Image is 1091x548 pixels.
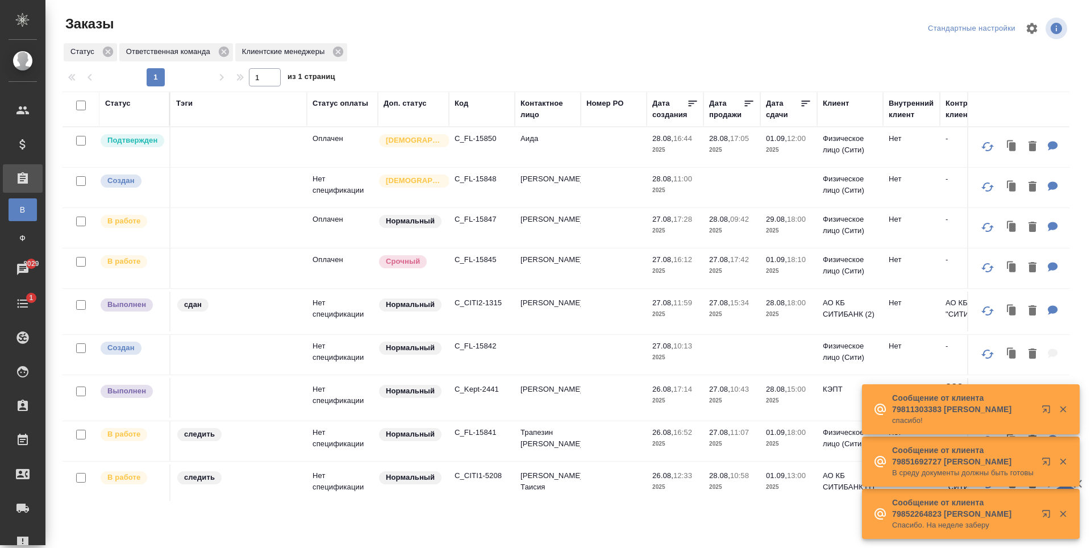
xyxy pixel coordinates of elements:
div: Статус оплаты [313,98,368,109]
div: Выставляет ПМ после сдачи и проведения начислений. Последний этап для ПМа [99,384,164,399]
p: 2025 [652,309,698,320]
p: В среду документы должны быть готовы [892,467,1034,479]
p: 27.08, [709,385,730,393]
p: 2025 [652,185,698,196]
p: 18:00 [787,298,806,307]
p: Создан [107,175,135,186]
p: 2025 [709,144,755,156]
p: Физическое лицо (Сити) [823,341,877,363]
p: 28.08, [766,298,787,307]
p: 2025 [766,481,811,493]
p: Физическое лицо (Сити) [823,254,877,277]
p: Спасибо. На неделе заберу [892,520,1034,531]
div: Клиент [823,98,849,109]
p: Нет [889,173,934,185]
p: 2025 [709,265,755,277]
p: 17:05 [730,134,749,143]
p: 01.09, [766,134,787,143]
p: Нет [889,254,934,265]
p: Выполнен [107,299,146,310]
div: Статус по умолчанию для стандартных заказов [378,470,443,485]
p: ООО «Кэпт Налоги и Консультирование» [946,381,1000,415]
td: Аида [515,127,581,167]
p: сдан [184,299,202,310]
button: Обновить [974,341,1001,368]
p: следить [184,472,215,483]
div: Ответственная команда [119,43,233,61]
p: 27.08, [652,255,673,264]
p: 18:00 [787,215,806,223]
p: 12:00 [787,134,806,143]
a: Ф [9,227,37,250]
div: Выставляет ПМ после принятия заказа от КМа [99,427,164,442]
p: 2025 [766,395,811,406]
button: Открыть в новой вкладке [1035,503,1062,530]
button: Клонировать [1001,343,1023,366]
button: Закрыть [1051,509,1075,519]
p: Нет [889,341,934,352]
td: [PERSON_NAME] [515,208,581,248]
td: [PERSON_NAME] [515,378,581,418]
div: Выставляется автоматически, если на указанный объем услуг необходимо больше времени в стандартном... [378,254,443,269]
td: Оплачен [307,127,378,167]
div: Контрагент клиента [946,98,1000,121]
p: Нет [889,133,934,144]
button: Удалить [1023,216,1042,239]
p: В работе [107,215,140,227]
button: Закрыть [1051,404,1075,414]
p: 26.08, [652,428,673,437]
p: 18:00 [787,428,806,437]
p: Нормальный [386,215,435,227]
p: 2025 [652,352,698,363]
div: Контактное лицо [520,98,575,121]
p: 11:07 [730,428,749,437]
p: АО КБ СИТИБАНК (1) [823,470,877,493]
button: Удалить [1023,300,1042,323]
button: Закрыть [1051,456,1075,467]
p: 11:59 [673,298,692,307]
p: - [946,341,1000,352]
p: 10:58 [730,471,749,480]
p: 2025 [652,481,698,493]
p: 2025 [709,395,755,406]
p: C_CITI2-1315 [455,297,509,309]
p: 17:14 [673,385,692,393]
button: Клонировать [1001,300,1023,323]
div: Выставляется автоматически при создании заказа [99,341,164,356]
p: 28.08, [709,215,730,223]
a: 1 [3,289,43,318]
p: АО КБ СИТИБАНК (2) [823,297,877,320]
div: Номер PO [586,98,623,109]
td: Нет спецификации [307,464,378,504]
p: 17:28 [673,215,692,223]
div: Выставляет ПМ после сдачи и проведения начислений. Последний этап для ПМа [99,297,164,313]
p: 01.09, [766,471,787,480]
p: 17:42 [730,255,749,264]
p: 16:44 [673,134,692,143]
div: следить [176,470,301,485]
span: Посмотреть информацию [1046,18,1069,39]
div: Дата продажи [709,98,743,121]
button: Обновить [974,173,1001,201]
button: Открыть в новой вкладке [1035,450,1062,478]
td: [PERSON_NAME] Таисия [515,464,581,504]
p: 09:42 [730,215,749,223]
td: [PERSON_NAME] [515,248,581,288]
p: 27.08, [709,255,730,264]
div: Доп. статус [384,98,427,109]
p: 27.08, [652,215,673,223]
p: 28.08, [709,471,730,480]
td: [PERSON_NAME] [515,292,581,331]
p: C_CITI1-5208 [455,470,509,481]
p: 10:13 [673,342,692,350]
p: 2025 [766,144,811,156]
p: C_FL-15850 [455,133,509,144]
span: из 1 страниц [288,70,335,86]
p: В работе [107,429,140,440]
p: Выполнен [107,385,146,397]
p: АО КБ "СИТИБАНК" [946,297,1000,320]
p: Создан [107,342,135,354]
div: Дата сдачи [766,98,800,121]
button: Клонировать [1001,256,1023,280]
p: 15:00 [787,385,806,393]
